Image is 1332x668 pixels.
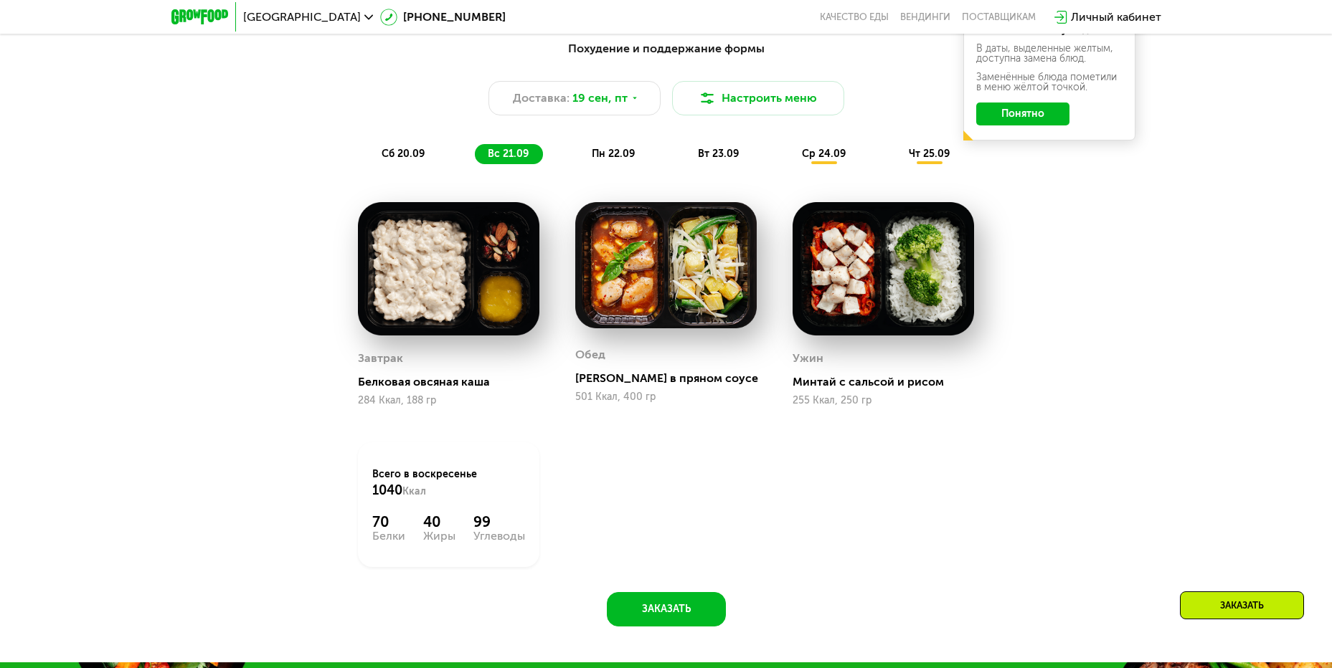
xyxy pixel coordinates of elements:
span: ср 24.09 [802,148,846,160]
button: Настроить меню [672,81,844,115]
div: Заказать [1180,591,1304,619]
span: вт 23.09 [698,148,739,160]
div: Завтрак [358,348,403,369]
span: Ккал [402,485,426,497]
div: Жиры [423,530,455,542]
div: 70 [372,513,405,530]
div: [PERSON_NAME] в пряном соусе [575,371,768,386]
span: [GEOGRAPHIC_DATA] [243,11,361,23]
span: 1040 [372,482,402,498]
a: [PHONE_NUMBER] [380,9,506,26]
div: поставщикам [962,11,1036,23]
div: Заменённые блюда пометили в меню жёлтой точкой. [976,72,1123,92]
span: 19 сен, пт [572,90,628,107]
div: Личный кабинет [1071,9,1161,26]
div: Ужин [793,348,823,369]
span: пн 22.09 [592,148,635,160]
div: Обед [575,344,605,366]
div: 255 Ккал, 250 гр [793,395,974,406]
div: 284 Ккал, 188 гр [358,395,539,406]
div: Белки [372,530,405,542]
button: Понятно [976,102,1069,125]
a: Вендинги [900,11,950,23]
div: Похудение и поддержание формы [242,40,1091,58]
div: Всего в воскресенье [372,467,525,499]
div: В даты, выделенные желтым, доступна замена блюд. [976,44,1123,64]
a: Качество еды [820,11,889,23]
span: Доставка: [513,90,570,107]
div: 99 [473,513,525,530]
div: Углеводы [473,530,525,542]
div: 501 Ккал, 400 гр [575,391,757,403]
div: Минтай с сальсой и рисом [793,375,986,389]
span: вс 21.09 [488,148,529,160]
span: чт 25.09 [909,148,950,160]
div: 40 [423,513,455,530]
button: Заказать [607,592,726,626]
div: Ваше меню на эту неделю [976,25,1123,35]
span: сб 20.09 [382,148,425,160]
div: Белковая овсяная каша [358,375,551,389]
